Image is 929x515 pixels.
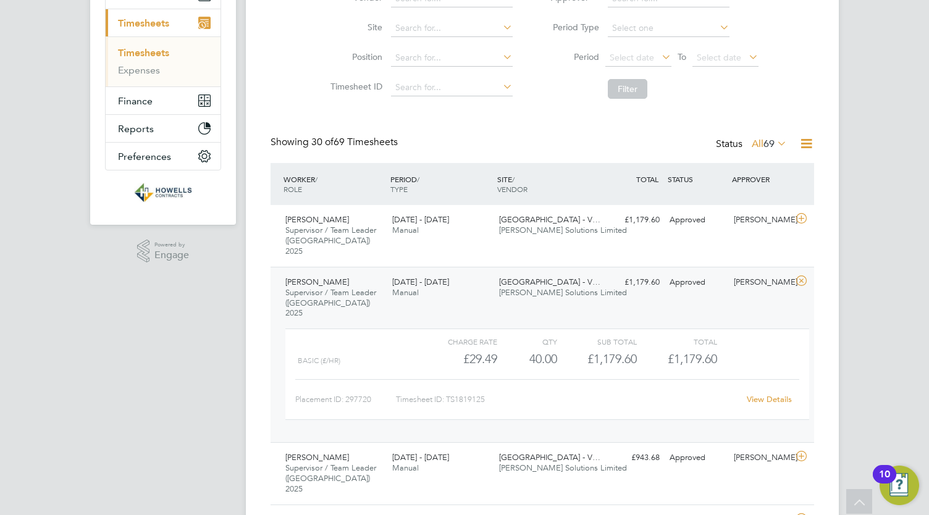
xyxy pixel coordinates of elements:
a: Expenses [118,64,160,76]
span: 30 of [311,136,334,148]
div: £943.68 [600,448,665,468]
input: Select one [608,20,729,37]
input: Search for... [391,20,513,37]
span: [DATE] - [DATE] [392,277,449,287]
span: 69 [763,138,775,150]
span: Select date [610,52,654,63]
span: TYPE [390,184,408,194]
span: Manual [392,225,419,235]
div: [PERSON_NAME] [729,448,793,468]
span: TOTAL [636,174,658,184]
button: Timesheets [106,9,221,36]
button: Preferences [106,143,221,170]
div: Placement ID: 297720 [295,390,396,409]
div: Timesheet ID: TS1819125 [396,390,739,409]
label: Period Type [544,22,599,33]
div: 40.00 [497,349,557,369]
div: £29.49 [418,349,497,369]
span: [PERSON_NAME] [285,277,349,287]
div: Timesheets [106,36,221,86]
span: [PERSON_NAME] [285,214,349,225]
div: £1,179.60 [557,349,637,369]
span: / [417,174,419,184]
div: QTY [497,334,557,349]
span: Manual [392,463,419,473]
span: Supervisor / Team Leader ([GEOGRAPHIC_DATA]) 2025 [285,287,376,319]
div: Sub Total [557,334,637,349]
div: [PERSON_NAME] [729,272,793,293]
span: [PERSON_NAME] Solutions Limited [499,463,627,473]
button: Finance [106,87,221,114]
div: Status [716,136,789,153]
a: Powered byEngage [137,240,190,263]
span: Manual [392,287,419,298]
span: [DATE] - [DATE] [392,214,449,225]
div: APPROVER [729,168,793,190]
img: wearehowells-logo-retina.png [134,183,192,203]
div: WORKER [280,168,387,200]
div: Approved [665,272,729,293]
label: Site [327,22,382,33]
a: View Details [747,394,792,404]
div: STATUS [665,168,729,190]
a: Timesheets [118,47,169,59]
span: Supervisor / Team Leader ([GEOGRAPHIC_DATA]) 2025 [285,225,376,256]
span: To [674,49,690,65]
button: Open Resource Center, 10 new notifications [880,466,919,505]
input: Search for... [391,49,513,67]
label: Period [544,51,599,62]
span: Finance [118,95,153,107]
span: [PERSON_NAME] Solutions Limited [499,287,627,298]
span: Powered by [154,240,189,250]
div: PERIOD [387,168,494,200]
div: Charge rate [418,334,497,349]
input: Search for... [391,79,513,96]
span: [GEOGRAPHIC_DATA] - V… [499,214,600,225]
label: All [752,138,787,150]
div: Showing [271,136,400,149]
span: 69 Timesheets [311,136,398,148]
span: Engage [154,250,189,261]
div: £1,179.60 [600,272,665,293]
div: £1,179.60 [600,210,665,230]
span: [GEOGRAPHIC_DATA] - V… [499,452,600,463]
span: / [512,174,515,184]
div: Approved [665,448,729,468]
div: [PERSON_NAME] [729,210,793,230]
span: Reports [118,123,154,135]
span: [PERSON_NAME] Solutions Limited [499,225,627,235]
span: VENDOR [497,184,528,194]
label: Timesheet ID [327,81,382,92]
span: [DATE] - [DATE] [392,452,449,463]
a: Go to home page [105,183,221,203]
span: [PERSON_NAME] [285,452,349,463]
span: ROLE [284,184,302,194]
span: / [315,174,317,184]
span: Timesheets [118,17,169,29]
span: Preferences [118,151,171,162]
button: Reports [106,115,221,142]
span: £1,179.60 [668,351,717,366]
div: Total [637,334,717,349]
div: SITE [494,168,601,200]
label: Position [327,51,382,62]
span: Supervisor / Team Leader ([GEOGRAPHIC_DATA]) 2025 [285,463,376,494]
div: Approved [665,210,729,230]
span: [GEOGRAPHIC_DATA] - V… [499,277,600,287]
span: Select date [697,52,741,63]
div: 10 [879,474,890,490]
button: Filter [608,79,647,99]
span: Basic (£/HR) [298,356,340,365]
